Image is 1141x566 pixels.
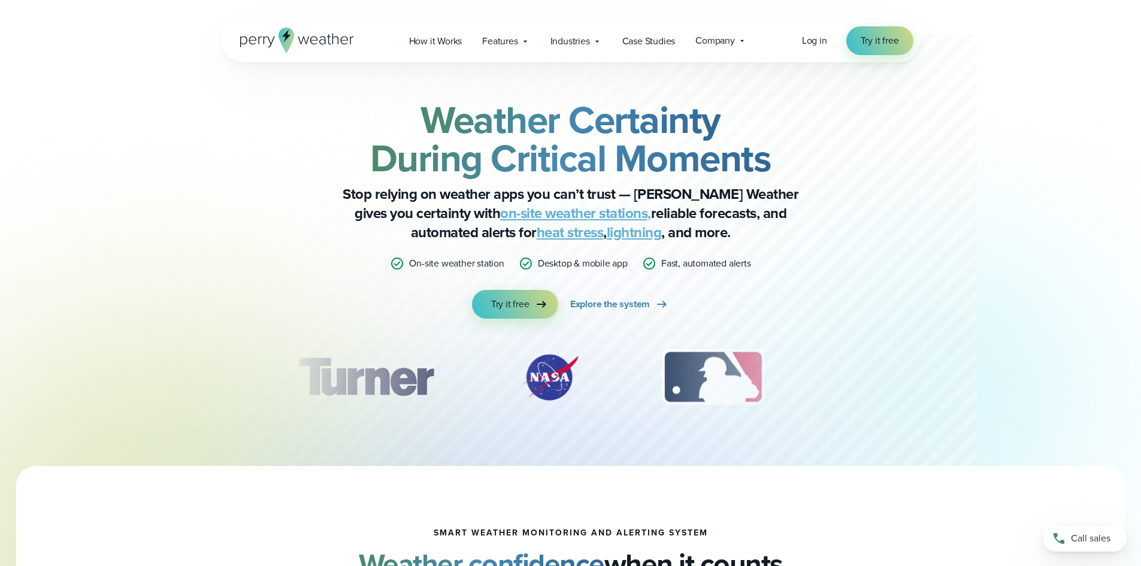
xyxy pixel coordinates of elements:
[802,34,827,48] a: Log in
[650,347,776,407] div: 3 of 12
[409,34,462,49] span: How it Works
[607,222,662,243] a: lightning
[409,256,504,271] p: On-site weather station
[537,222,604,243] a: heat stress
[612,29,686,53] a: Case Studies
[834,347,930,407] div: 4 of 12
[500,202,651,224] a: on-site weather stations,
[1043,525,1127,552] a: Call sales
[661,256,751,271] p: Fast, automated alerts
[509,347,592,407] div: 2 of 12
[861,34,899,48] span: Try it free
[472,290,558,319] a: Try it free
[280,347,450,407] img: Turner-Construction_1.svg
[538,256,628,271] p: Desktop & mobile app
[482,34,517,49] span: Features
[1071,531,1110,546] span: Call sales
[550,34,590,49] span: Industries
[281,347,861,413] div: slideshow
[434,528,708,538] h1: smart weather monitoring and alerting system
[622,34,676,49] span: Case Studies
[399,29,473,53] a: How it Works
[280,347,450,407] div: 1 of 12
[695,34,735,48] span: Company
[650,347,776,407] img: MLB.svg
[802,34,827,47] span: Log in
[570,297,650,311] span: Explore the system
[834,347,930,407] img: PGA.svg
[570,290,669,319] a: Explore the system
[509,347,592,407] img: NASA.svg
[370,92,771,186] strong: Weather Certainty During Critical Moments
[331,184,810,242] p: Stop relying on weather apps you can’t trust — [PERSON_NAME] Weather gives you certainty with rel...
[846,26,913,55] a: Try it free
[491,297,529,311] span: Try it free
